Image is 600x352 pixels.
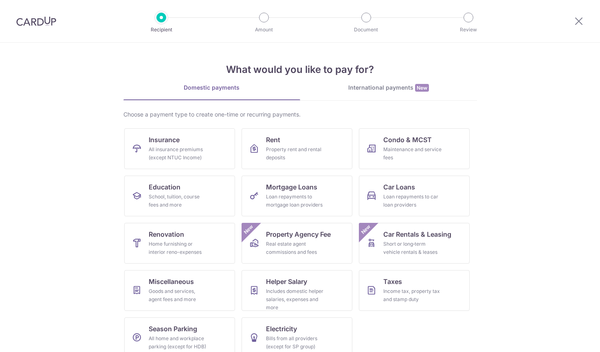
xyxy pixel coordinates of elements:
[383,182,415,192] span: Car Loans
[149,193,207,209] div: School, tuition, course fees and more
[266,229,331,239] span: Property Agency Fee
[359,128,470,169] a: Condo & MCSTMaintenance and service fees
[266,193,325,209] div: Loan repayments to mortgage loan providers
[266,324,297,334] span: Electricity
[383,145,442,162] div: Maintenance and service fees
[149,324,197,334] span: Season Parking
[234,26,294,34] p: Amount
[242,176,352,216] a: Mortgage LoansLoan repayments to mortgage loan providers
[383,287,442,304] div: Income tax, property tax and stamp duty
[149,287,207,304] div: Goods and services, agent fees and more
[123,84,300,92] div: Domestic payments
[359,270,470,311] a: TaxesIncome tax, property tax and stamp duty
[149,145,207,162] div: All insurance premiums (except NTUC Income)
[149,334,207,351] div: All home and workplace parking (except for HDB)
[123,62,477,77] h4: What would you like to pay for?
[131,26,191,34] p: Recipient
[383,229,451,239] span: Car Rentals & Leasing
[266,277,307,286] span: Helper Salary
[359,223,372,236] span: New
[242,128,352,169] a: RentProperty rent and rental deposits
[149,240,207,256] div: Home furnishing or interior reno-expenses
[242,223,255,236] span: New
[242,270,352,311] a: Helper SalaryIncludes domestic helper salaries, expenses and more
[124,223,235,264] a: RenovationHome furnishing or interior reno-expenses
[415,84,429,92] span: New
[383,135,432,145] span: Condo & MCST
[16,16,56,26] img: CardUp
[124,270,235,311] a: MiscellaneousGoods and services, agent fees and more
[438,26,499,34] p: Review
[266,240,325,256] div: Real estate agent commissions and fees
[359,223,470,264] a: Car Rentals & LeasingShort or long‑term vehicle rentals & leasesNew
[123,110,477,119] div: Choose a payment type to create one-time or recurring payments.
[359,176,470,216] a: Car LoansLoan repayments to car loan providers
[149,229,184,239] span: Renovation
[266,287,325,312] div: Includes domestic helper salaries, expenses and more
[149,277,194,286] span: Miscellaneous
[266,145,325,162] div: Property rent and rental deposits
[242,223,352,264] a: Property Agency FeeReal estate agent commissions and feesNew
[383,240,442,256] div: Short or long‑term vehicle rentals & leases
[300,84,477,92] div: International payments
[149,182,180,192] span: Education
[124,128,235,169] a: InsuranceAll insurance premiums (except NTUC Income)
[124,176,235,216] a: EducationSchool, tuition, course fees and more
[383,277,402,286] span: Taxes
[149,135,180,145] span: Insurance
[266,135,280,145] span: Rent
[266,182,317,192] span: Mortgage Loans
[336,26,396,34] p: Document
[383,193,442,209] div: Loan repayments to car loan providers
[266,334,325,351] div: Bills from all providers (except for SP group)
